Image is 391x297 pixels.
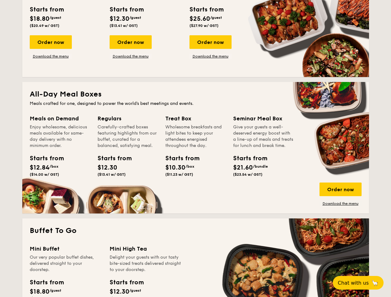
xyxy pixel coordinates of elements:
[165,154,193,163] div: Starts from
[50,288,61,293] span: /guest
[30,226,362,236] h2: Buffet To Go
[165,124,226,149] div: Wholesome breakfasts and light bites to keep your attendees energised throughout the day.
[371,279,379,286] span: 🦙
[110,5,143,14] div: Starts from
[189,24,219,28] span: ($27.90 w/ GST)
[185,164,194,169] span: /box
[30,101,362,107] div: Meals crafted for one, designed to power the world's best meetings and events.
[50,164,59,169] span: /box
[30,15,50,23] span: $18.80
[319,183,362,196] div: Order now
[30,172,59,177] span: ($14.00 w/ GST)
[30,35,72,49] div: Order now
[338,280,369,286] span: Chat with us
[30,89,362,99] h2: All-Day Meal Boxes
[233,164,253,171] span: $21.60
[233,172,263,177] span: ($23.54 w/ GST)
[30,164,50,171] span: $12.84
[233,154,261,163] div: Starts from
[189,54,232,59] a: Download the menu
[165,114,226,123] div: Treat Box
[110,15,129,23] span: $12.30
[129,15,141,20] span: /guest
[319,201,362,206] a: Download the menu
[30,278,63,287] div: Starts from
[98,154,125,163] div: Starts from
[165,164,185,171] span: $10.30
[30,54,72,59] a: Download the menu
[333,276,384,290] button: Chat with us🦙
[165,172,193,177] span: ($11.23 w/ GST)
[110,24,138,28] span: ($13.41 w/ GST)
[110,35,152,49] div: Order now
[50,15,61,20] span: /guest
[189,5,223,14] div: Starts from
[98,114,158,123] div: Regulars
[30,124,90,149] div: Enjoy wholesome, delicious meals available for same-day delivery with no minimum order.
[30,244,102,253] div: Mini Buffet
[98,164,117,171] span: $12.30
[189,35,232,49] div: Order now
[30,254,102,273] div: Our very popular buffet dishes, delivered straight to your doorstep.
[233,124,293,149] div: Give your guests a well-deserved energy boost with a line-up of meals and treats for lunch and br...
[30,114,90,123] div: Meals on Demand
[30,24,59,28] span: ($20.49 w/ GST)
[98,124,158,149] div: Carefully-crafted boxes featuring highlights from our buffet, curated for a balanced, satisfying ...
[30,288,50,295] span: $18.80
[129,288,141,293] span: /guest
[110,278,143,287] div: Starts from
[30,5,63,14] div: Starts from
[110,288,129,295] span: $12.30
[30,154,58,163] div: Starts from
[98,172,126,177] span: ($13.41 w/ GST)
[110,54,152,59] a: Download the menu
[110,254,182,273] div: Delight your guests with our tasty bite-sized treats delivered straight to your doorstep.
[189,15,210,23] span: $25.60
[233,114,293,123] div: Seminar Meal Box
[110,244,182,253] div: Mini High Tea
[253,164,268,169] span: /bundle
[210,15,222,20] span: /guest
